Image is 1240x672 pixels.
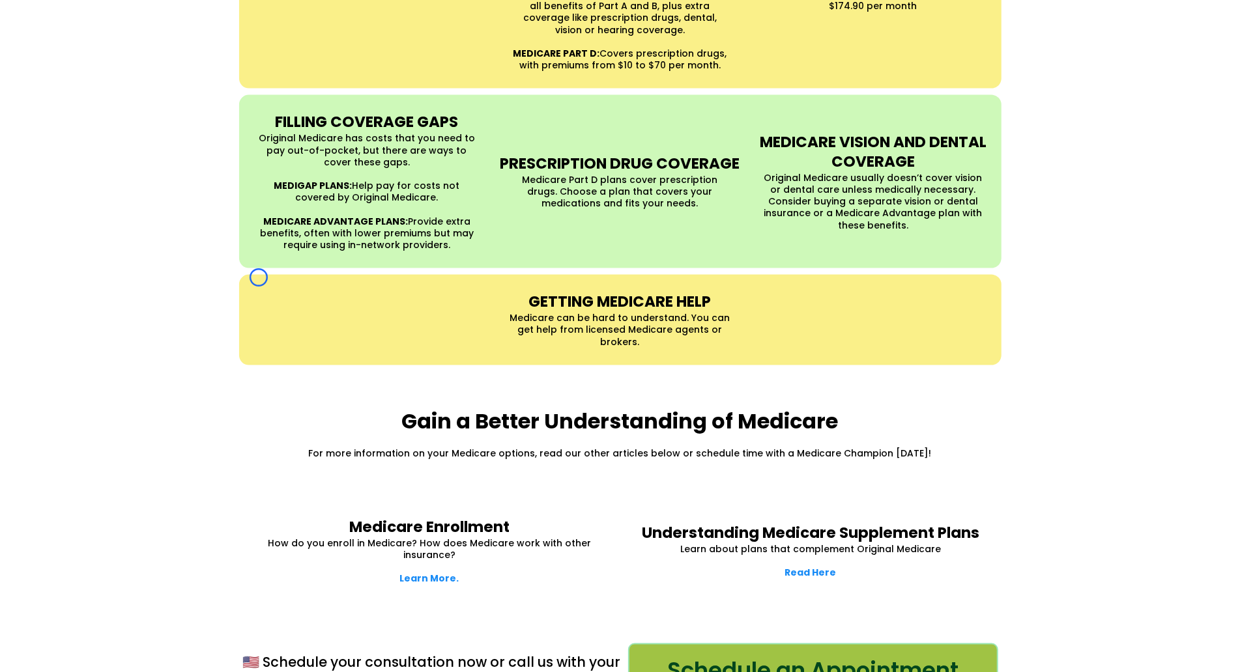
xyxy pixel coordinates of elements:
[637,544,985,555] p: Learn about plans that complement Original Medicare
[763,172,984,231] p: Original Medicare usually doesn’t cover vision or dental care unless medically necessary. Conside...
[242,447,998,459] p: For more information on your Medicare options, read our other articles below or schedule time wit...
[529,291,712,312] strong: GETTING MEDICARE HELP
[500,153,740,174] strong: PRESCRIPTION DRUG COVERAGE
[402,406,839,436] strong: Gain a Better Understanding of Medicare
[400,572,459,585] a: Learn More.
[510,174,730,210] p: Medicare Part D plans cover prescription drugs. Choose a plan that covers your medications and fi...
[257,180,478,203] p: Help pay for costs not covered by Original Medicare.
[274,179,352,192] strong: MEDIGAP PLANS:
[642,523,979,544] strong: Understanding Medicare Supplement Plans
[513,47,600,60] strong: MEDICARE PART D:
[263,215,408,228] strong: MEDICARE ADVANTAGE PLANS:
[510,48,730,71] p: Covers prescription drugs, with premiums from $10 to $70 per month.
[275,111,458,132] strong: FILLING COVERAGE GAPS
[349,517,510,538] strong: Medicare Enrollment
[257,132,478,168] p: Original Medicare has costs that you need to pay out-of-pocket, but there are ways to cover these...
[257,216,478,251] p: Provide extra benefits, often with lower premiums but may require using in-network providers.
[760,132,987,172] strong: MEDICARE VISION AND DENTAL COVERAGE
[255,538,604,561] p: How do you enroll in Medicare? How does Medicare work with other insurance?
[785,567,837,580] a: Read Here
[510,312,730,348] p: Medicare can be hard to understand. You can get help from licensed Medicare agents or brokers.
